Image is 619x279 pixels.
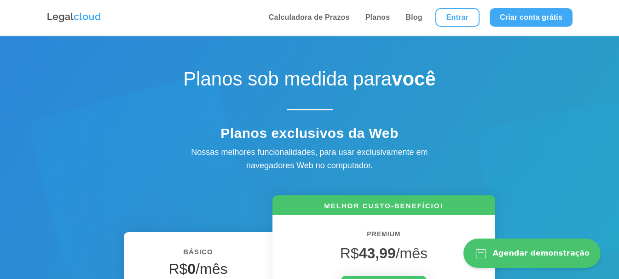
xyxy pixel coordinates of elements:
[187,261,196,277] strong: 0
[149,68,471,95] h1: Planos sob medida para
[435,8,480,27] a: Entrar
[286,229,481,245] h6: PREMIUM
[340,245,428,262] span: R$ /mês
[490,8,573,27] a: Criar conta grátis
[46,11,102,23] img: Logo da Legalcloud
[172,146,448,172] div: Nossas melhores funcionalidades, para usar exclusivamente em navegadores Web no computador.
[392,68,436,90] strong: você
[149,125,471,146] h4: Planos exclusivos da Web
[272,201,495,215] h6: MELHOR CUSTO-BENEFÍCIO!
[138,246,259,262] h6: BÁSICO
[359,245,396,262] strong: 43,99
